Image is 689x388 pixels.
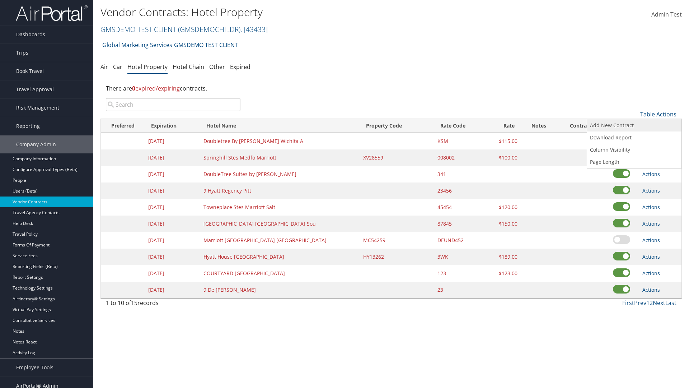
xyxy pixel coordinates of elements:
[16,99,59,117] span: Risk Management
[16,5,88,22] img: airportal-logo.png
[16,80,54,98] span: Travel Approval
[587,119,681,131] a: Add New Contract
[16,26,45,43] span: Dashboards
[587,156,681,168] a: Page Length
[587,144,681,156] a: Column Visibility
[16,117,40,135] span: Reporting
[16,62,44,80] span: Book Travel
[587,131,681,144] a: Download Report
[16,359,53,377] span: Employee Tools
[16,44,28,62] span: Trips
[16,135,56,153] span: Company Admin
